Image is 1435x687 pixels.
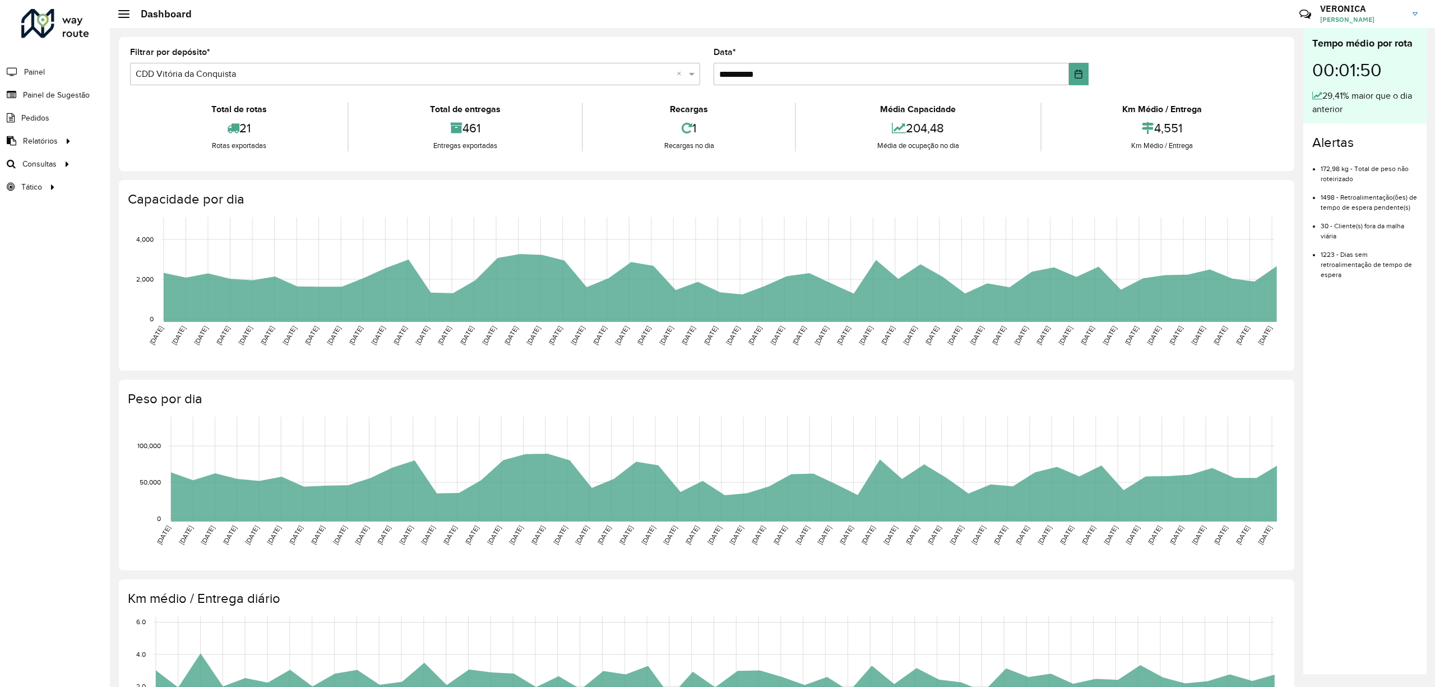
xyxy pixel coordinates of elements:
[970,524,987,546] text: [DATE]
[136,236,154,243] text: 4,000
[237,325,253,346] text: [DATE]
[1080,524,1096,546] text: [DATE]
[23,135,58,147] span: Relatórios
[1035,325,1051,346] text: [DATE]
[370,325,386,346] text: [DATE]
[1191,524,1207,546] text: [DATE]
[525,325,541,346] text: [DATE]
[481,325,497,346] text: [DATE]
[1079,325,1095,346] text: [DATE]
[1321,184,1418,213] li: 1498 - Retroalimentação(ões) de tempo de espera pendente(s)
[570,325,586,346] text: [DATE]
[1103,524,1119,546] text: [DATE]
[1146,524,1163,546] text: [DATE]
[799,116,1037,140] div: 204,48
[530,524,546,546] text: [DATE]
[799,140,1037,151] div: Média de ocupação no dia
[1057,325,1073,346] text: [DATE]
[486,524,502,546] text: [DATE]
[128,191,1283,208] h4: Capacidade por dia
[684,524,700,546] text: [DATE]
[882,524,899,546] text: [DATE]
[133,140,345,151] div: Rotas exportadas
[1320,15,1404,25] span: [PERSON_NAME]
[281,325,298,346] text: [DATE]
[1321,155,1418,184] li: 172,98 kg - Total de peso não roteirizado
[157,515,161,522] text: 0
[436,325,452,346] text: [DATE]
[244,524,260,546] text: [DATE]
[677,67,686,81] span: Clear all
[128,591,1283,607] h4: Km médio / Entrega diário
[1058,524,1075,546] text: [DATE]
[926,524,942,546] text: [DATE]
[1312,89,1418,116] div: 29,41% maior que o dia anterior
[22,158,57,170] span: Consultas
[178,524,194,546] text: [DATE]
[1257,524,1273,546] text: [DATE]
[858,325,874,346] text: [DATE]
[309,524,326,546] text: [DATE]
[1044,103,1280,116] div: Km Médio / Entrega
[148,325,164,346] text: [DATE]
[136,275,154,283] text: 2,000
[140,478,161,486] text: 50,000
[24,66,45,78] span: Painel
[1293,2,1317,26] a: Contato Rápido
[351,140,578,151] div: Entregas exportadas
[137,442,161,449] text: 100,000
[662,524,678,546] text: [DATE]
[442,524,458,546] text: [DATE]
[835,325,851,346] text: [DATE]
[946,325,962,346] text: [DATE]
[420,524,436,546] text: [DATE]
[392,325,408,346] text: [DATE]
[136,619,146,626] text: 6.0
[636,325,652,346] text: [DATE]
[838,524,854,546] text: [DATE]
[1146,325,1162,346] text: [DATE]
[459,325,475,346] text: [DATE]
[586,140,792,151] div: Recargas no dia
[1069,63,1089,85] button: Choose Date
[354,524,370,546] text: [DATE]
[1312,135,1418,151] h4: Alertas
[1234,325,1251,346] text: [DATE]
[1123,325,1140,346] text: [DATE]
[725,325,741,346] text: [DATE]
[136,651,146,658] text: 4.0
[791,325,807,346] text: [DATE]
[794,524,811,546] text: [DATE]
[1190,325,1206,346] text: [DATE]
[1168,325,1184,346] text: [DATE]
[1312,36,1418,51] div: Tempo médio por rota
[351,103,578,116] div: Total de entregas
[215,325,231,346] text: [DATE]
[1124,524,1141,546] text: [DATE]
[21,181,42,193] span: Tático
[596,524,612,546] text: [DATE]
[351,116,578,140] div: 461
[879,325,896,346] text: [DATE]
[680,325,696,346] text: [DATE]
[326,325,342,346] text: [DATE]
[813,325,830,346] text: [DATE]
[414,325,430,346] text: [DATE]
[303,325,320,346] text: [DATE]
[948,524,965,546] text: [DATE]
[1013,325,1029,346] text: [DATE]
[348,325,364,346] text: [DATE]
[586,103,792,116] div: Recargas
[376,524,392,546] text: [DATE]
[129,8,192,20] h2: Dashboard
[618,524,634,546] text: [DATE]
[21,112,49,124] span: Pedidos
[1101,325,1118,346] text: [DATE]
[1036,524,1053,546] text: [DATE]
[772,524,788,546] text: [DATE]
[904,524,920,546] text: [DATE]
[1321,241,1418,280] li: 1223 - Dias sem retroalimentação de tempo de espera
[552,524,568,546] text: [DATE]
[130,45,210,59] label: Filtrar por depósito
[706,524,722,546] text: [DATE]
